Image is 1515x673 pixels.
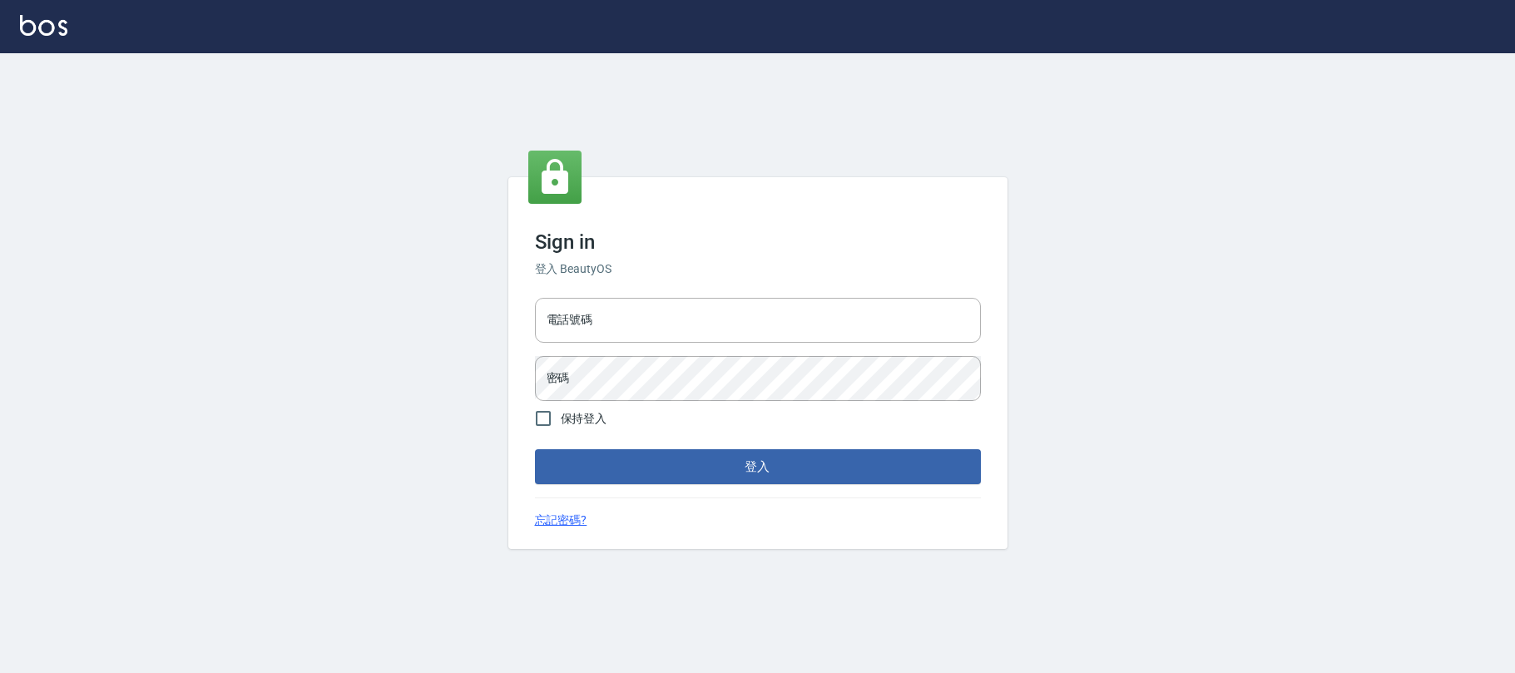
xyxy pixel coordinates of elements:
[535,449,981,484] button: 登入
[535,260,981,278] h6: 登入 BeautyOS
[20,15,67,36] img: Logo
[535,230,981,254] h3: Sign in
[561,410,607,428] span: 保持登入
[535,512,587,529] a: 忘記密碼?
